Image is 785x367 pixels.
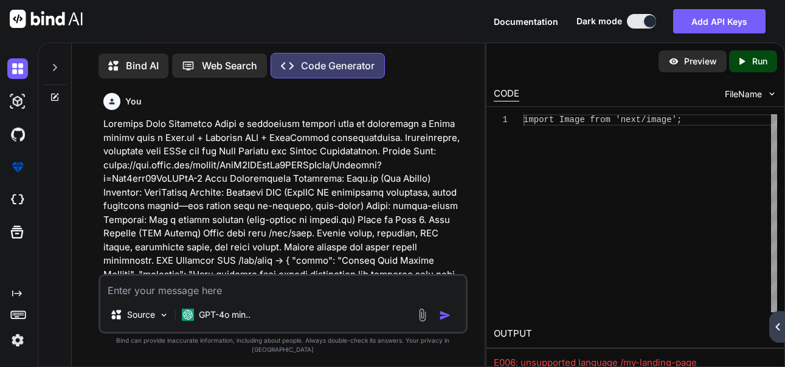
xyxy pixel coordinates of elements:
h2: OUTPUT [486,320,784,348]
img: attachment [415,308,429,322]
span: import Image from 'next/image'; [524,115,682,125]
p: Bind can provide inaccurate information, including about people. Always double-check its answers.... [99,336,468,354]
button: Add API Keys [673,9,766,33]
p: GPT-4o min.. [199,309,251,321]
img: settings [7,330,28,351]
img: GPT-4o mini [182,309,194,321]
div: CODE [494,87,519,101]
img: chevron down [767,89,777,99]
img: Bind AI [10,10,83,28]
p: Source [127,309,155,321]
h6: You [125,95,142,108]
p: Code Generator [301,58,375,73]
p: Web Search [202,58,257,73]
img: githubDark [7,124,28,145]
span: Documentation [494,16,558,27]
span: FileName [725,88,762,100]
img: icon [439,309,451,321]
p: Run [752,55,767,67]
div: 1 [494,114,508,126]
img: preview [668,56,679,67]
p: Preview [684,55,717,67]
img: Pick Models [159,310,169,320]
img: premium [7,157,28,177]
img: darkChat [7,58,28,79]
img: darkAi-studio [7,91,28,112]
button: Documentation [494,15,558,28]
span: Dark mode [576,15,622,27]
img: cloudideIcon [7,190,28,210]
p: Bind AI [126,58,159,73]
